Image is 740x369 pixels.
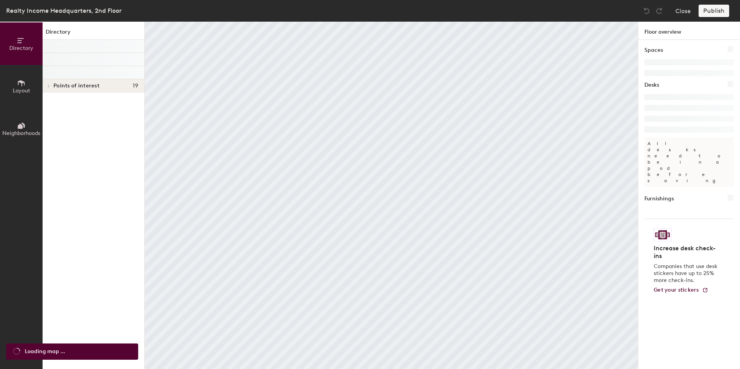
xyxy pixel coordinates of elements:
[145,22,638,369] canvas: Map
[638,22,740,40] h1: Floor overview
[654,263,720,284] p: Companies that use desk stickers have up to 25% more check-ins.
[6,6,122,15] div: Realty Income Headquarters, 2nd Floor
[655,7,663,15] img: Redo
[654,287,708,294] a: Get your stickers
[654,244,720,260] h4: Increase desk check-ins
[654,287,699,293] span: Get your stickers
[53,83,99,89] span: Points of interest
[643,7,651,15] img: Undo
[654,228,671,241] img: Sticker logo
[675,5,691,17] button: Close
[25,347,65,356] span: Loading map ...
[9,45,33,51] span: Directory
[43,28,144,40] h1: Directory
[133,83,138,89] span: 19
[13,87,30,94] span: Layout
[644,81,659,89] h1: Desks
[644,137,734,187] p: All desks need to be in a pod before saving
[2,130,40,137] span: Neighborhoods
[644,195,674,203] h1: Furnishings
[644,46,663,55] h1: Spaces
